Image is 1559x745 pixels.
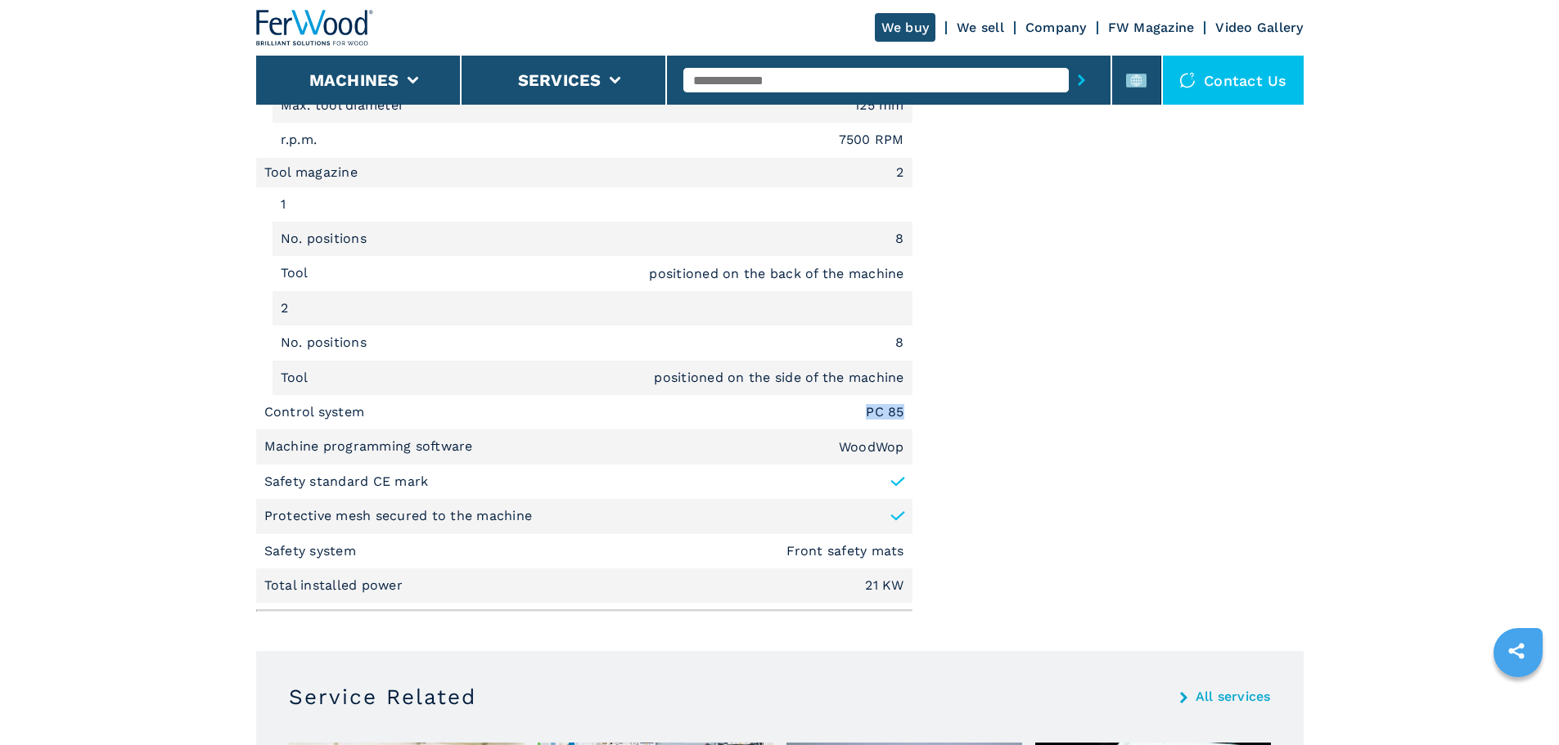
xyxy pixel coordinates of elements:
em: positioned on the side of the machine [654,371,903,384]
img: Ferwood [256,10,374,46]
em: 8 [895,232,903,245]
p: No. positions [281,334,372,352]
p: 2 [281,299,293,317]
p: Max. tool diameter [281,96,409,114]
em: 125 mm [854,99,904,112]
div: Contact us [1163,56,1304,105]
a: sharethis [1496,631,1537,671]
p: Safety standard CE mark [264,473,429,491]
h3: Service Related [289,684,476,710]
em: 8 [895,336,903,349]
img: Contact us [1179,72,1196,88]
p: No. positions [281,230,372,248]
p: r.p.m. [281,131,322,149]
p: Total installed power [264,577,408,595]
p: 1 [281,195,291,213]
p: Machine programming software [264,438,477,456]
a: Company [1025,20,1087,35]
em: 21 KW [865,579,903,592]
p: Control system [264,403,369,421]
li: Tool magazine [256,158,912,187]
p: Protective mesh secured to the machine [264,507,533,525]
em: 2 [896,166,903,179]
a: We sell [957,20,1004,35]
p: Tool [281,264,313,282]
a: All services [1196,690,1271,703]
em: Front safety mats [786,545,903,558]
p: Safety system [264,542,361,560]
a: Video Gallery [1215,20,1303,35]
button: Services [518,70,602,90]
a: FW Magazine [1108,20,1195,35]
em: WoodWop [839,441,904,454]
em: PC 85 [866,406,903,419]
em: positioned on the back of the machine [649,267,903,280]
em: 7500 RPM [839,133,904,146]
button: Machines [309,70,399,90]
a: We buy [875,13,936,42]
button: submit-button [1069,61,1094,99]
p: Tool [281,369,313,387]
iframe: Chat [1489,671,1547,733]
